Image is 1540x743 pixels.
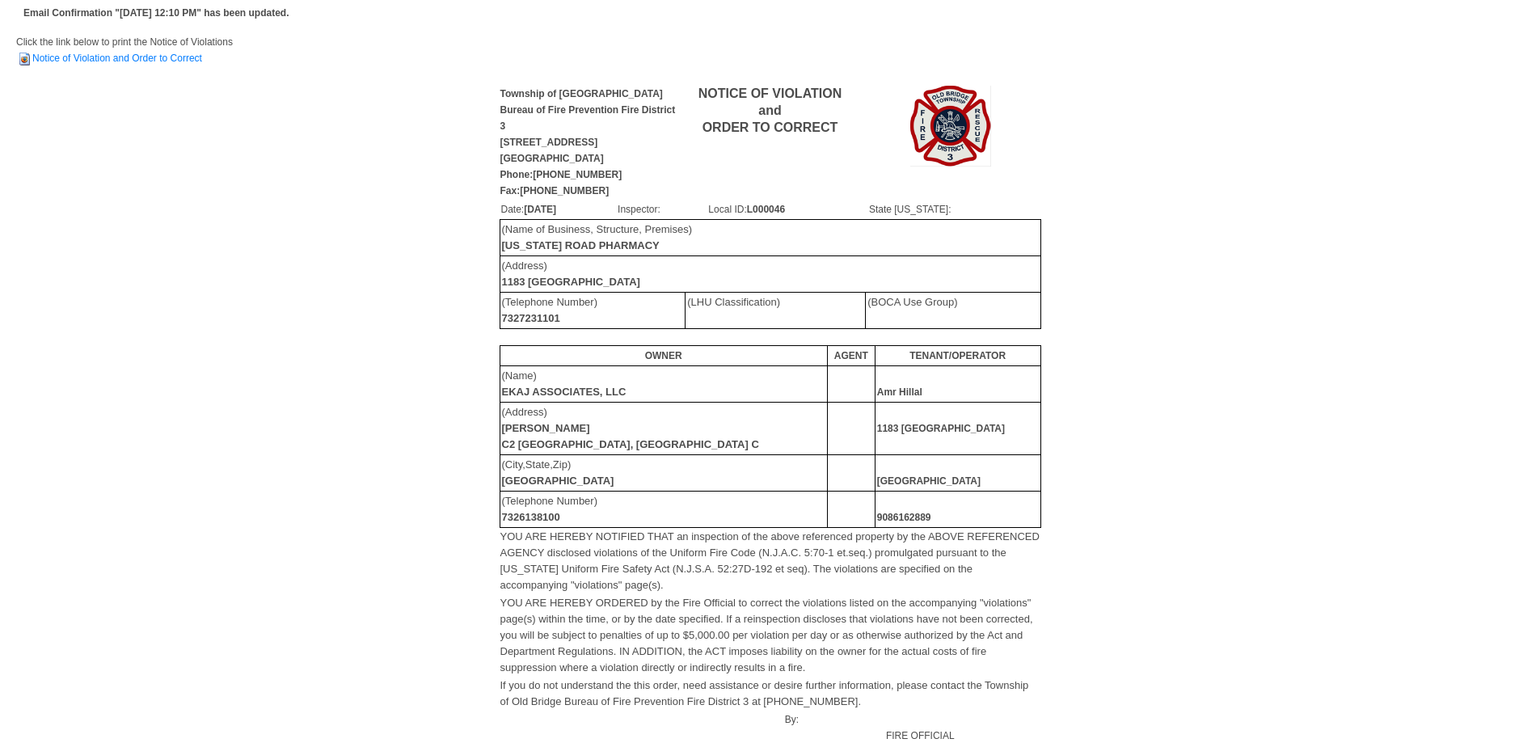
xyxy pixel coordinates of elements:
[500,530,1040,591] font: YOU ARE HEREBY NOTIFIED THAT an inspection of the above referenced property by the ABOVE REFERENC...
[500,597,1033,673] font: YOU ARE HEREBY ORDERED by the Fire Official to correct the violations listed on the accompanying ...
[16,53,202,64] a: Notice of Violation and Order to Correct
[21,2,292,23] td: Email Confirmation "[DATE] 12:10 PM" has been updated.
[502,475,614,487] b: [GEOGRAPHIC_DATA]
[868,201,1040,218] td: State [US_STATE]:
[910,86,991,167] img: Image
[877,512,931,523] b: 9086162889
[617,201,707,218] td: Inspector:
[698,87,842,134] b: NOTICE OF VIOLATION and ORDER TO CORRECT
[877,423,1005,434] b: 1183 [GEOGRAPHIC_DATA]
[747,204,785,215] b: L000046
[502,223,693,251] font: (Name of Business, Structure, Premises)
[502,495,598,523] font: (Telephone Number)
[834,350,868,361] b: AGENT
[877,475,981,487] b: [GEOGRAPHIC_DATA]
[687,296,780,308] font: (LHU Classification)
[707,201,868,218] td: Local ID:
[645,350,682,361] b: OWNER
[502,276,640,288] b: 1183 [GEOGRAPHIC_DATA]
[500,201,618,218] td: Date:
[16,36,233,64] span: Click the link below to print the Notice of Violations
[500,88,676,196] b: Township of [GEOGRAPHIC_DATA] Bureau of Fire Prevention Fire District 3 [STREET_ADDRESS] [GEOGRAP...
[909,350,1006,361] b: TENANT/OPERATOR
[502,369,627,398] font: (Name)
[502,386,627,398] b: EKAJ ASSOCIATES, LLC
[502,239,660,251] b: [US_STATE] ROAD PHARMACY
[502,422,759,450] b: [PERSON_NAME] C2 [GEOGRAPHIC_DATA], [GEOGRAPHIC_DATA] C
[502,296,598,324] font: (Telephone Number)
[877,386,922,398] b: Amr Hillal
[524,204,556,215] b: [DATE]
[502,312,560,324] b: 7327231101
[502,458,614,487] font: (City,State,Zip)
[16,51,32,67] img: HTML Document
[502,406,759,450] font: (Address)
[867,296,957,308] font: (BOCA Use Group)
[500,679,1029,707] font: If you do not understand the this order, need assistance or desire further information, please co...
[502,511,560,523] b: 7326138100
[502,260,640,288] font: (Address)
